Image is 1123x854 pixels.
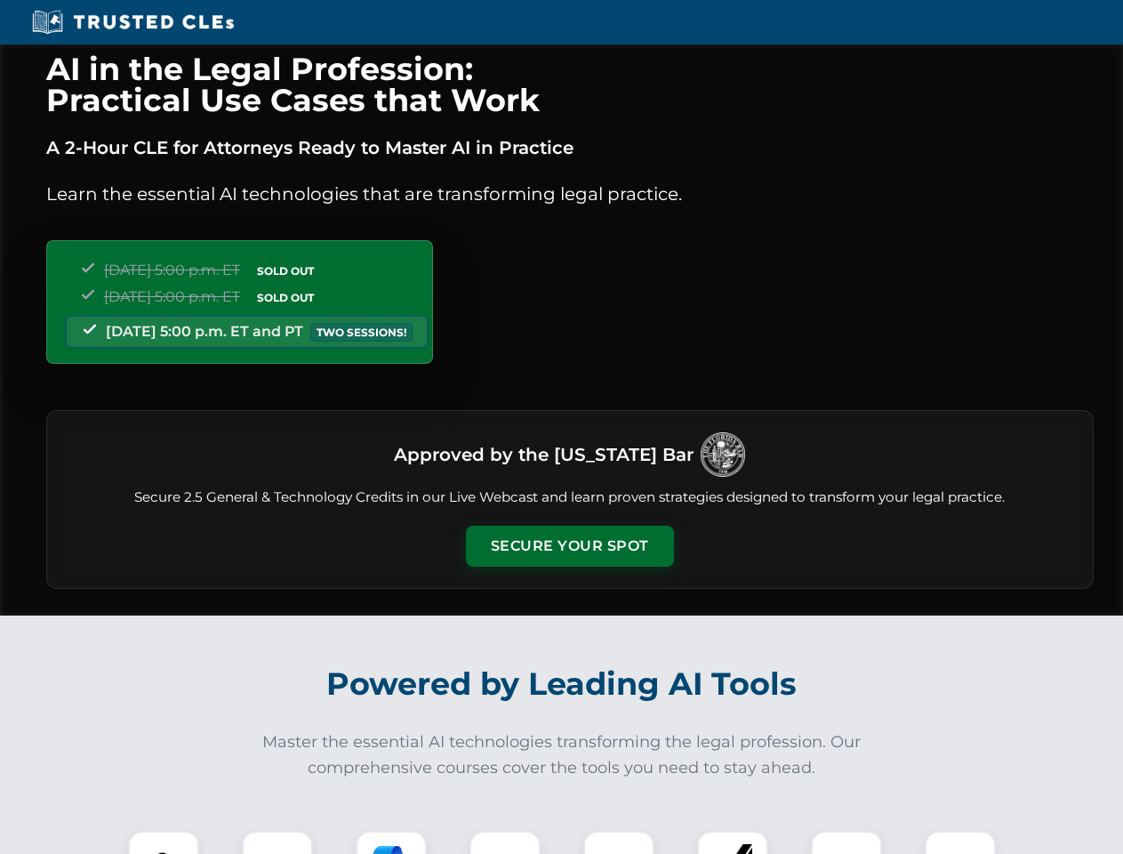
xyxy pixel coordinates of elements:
button: Secure Your Spot [466,526,674,567]
h3: Approved by the [US_STATE] Bar [394,439,694,471]
p: Secure 2.5 General & Technology Credits in our Live Webcast and learn proven strategies designed ... [68,487,1071,508]
span: [DATE] 5:00 p.m. ET [104,288,240,305]
img: Logo [701,432,745,477]
span: [DATE] 5:00 p.m. ET [104,262,240,278]
p: Learn the essential AI technologies that are transforming legal practice. [46,180,1094,208]
h2: Powered by Leading AI Tools [69,653,1055,715]
span: SOLD OUT [251,288,320,307]
span: SOLD OUT [251,262,320,280]
p: A 2-Hour CLE for Attorneys Ready to Master AI in Practice [46,133,1094,162]
p: Master the essential AI technologies transforming the legal profession. Our comprehensive courses... [251,729,873,781]
h1: AI in the Legal Profession: Practical Use Cases that Work [46,53,1094,116]
img: Trusted CLEs [27,9,239,36]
